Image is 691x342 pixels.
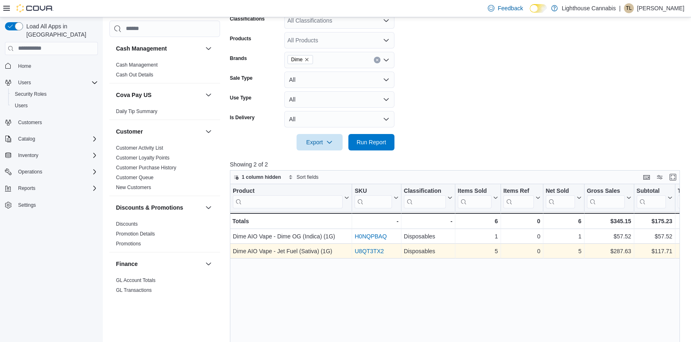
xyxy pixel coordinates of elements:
[12,89,50,99] a: Security Roles
[562,3,616,13] p: Lighthouse Cannabis
[233,231,349,241] div: Dime AIO Vape - Dime OG (Indica) (1G)
[288,55,313,64] span: Dime
[668,172,678,182] button: Enter fullscreen
[15,150,98,160] span: Inventory
[18,169,42,175] span: Operations
[498,4,523,12] span: Feedback
[587,246,631,256] div: $287.63
[291,55,303,64] span: Dime
[458,231,498,241] div: 1
[116,44,202,53] button: Cash Management
[636,216,672,226] div: $175.23
[15,200,98,210] span: Settings
[8,88,101,100] button: Security Roles
[109,106,220,120] div: Cova Pay US
[204,44,213,53] button: Cash Management
[116,72,153,78] a: Cash Out Details
[2,116,101,128] button: Customers
[116,260,138,268] h3: Finance
[12,101,98,111] span: Users
[357,138,386,146] span: Run Report
[15,183,39,193] button: Reports
[18,202,36,208] span: Settings
[116,109,158,114] a: Daily Tip Summary
[2,77,101,88] button: Users
[116,277,155,284] span: GL Account Totals
[545,187,575,208] div: Net Sold
[587,216,631,226] div: $345.15
[230,95,251,101] label: Use Type
[109,275,220,298] div: Finance
[404,187,452,208] button: Classification
[15,78,34,88] button: Users
[637,3,684,13] p: [PERSON_NAME]
[230,35,251,42] label: Products
[18,119,42,126] span: Customers
[285,172,322,182] button: Sort fields
[15,102,28,109] span: Users
[116,221,138,227] a: Discounts
[16,4,53,12] img: Cova
[348,134,394,150] button: Run Report
[636,231,672,241] div: $57.52
[116,145,163,151] a: Customer Activity List
[642,172,652,182] button: Keyboard shortcuts
[116,240,141,247] span: Promotions
[355,187,398,208] button: SKU
[355,233,387,240] a: H0NQPBAQ
[12,89,98,99] span: Security Roles
[116,62,158,68] a: Cash Management
[109,219,220,252] div: Discounts & Promotions
[545,246,581,256] div: 5
[15,117,98,127] span: Customers
[383,17,390,24] button: Open list of options
[116,277,155,283] a: GL Account Totals
[2,133,101,145] button: Catalog
[116,203,202,212] button: Discounts & Promotions
[355,187,392,195] div: SKU
[355,216,398,226] div: -
[587,187,624,195] div: Gross Sales
[301,134,338,150] span: Export
[2,199,101,211] button: Settings
[5,57,98,233] nav: Complex example
[284,72,394,88] button: All
[230,114,255,121] label: Is Delivery
[355,248,384,254] a: U8QT3TX2
[15,61,35,71] a: Home
[545,231,581,241] div: 1
[15,118,45,127] a: Customers
[116,44,167,53] h3: Cash Management
[232,216,349,226] div: Totals
[404,187,446,195] div: Classification
[503,187,540,208] button: Items Ref
[2,183,101,194] button: Reports
[15,167,98,177] span: Operations
[404,187,446,208] div: Classification
[204,203,213,213] button: Discounts & Promotions
[116,287,152,293] a: GL Transactions
[587,187,624,208] div: Gross Sales
[23,22,98,39] span: Load All Apps in [GEOGRAPHIC_DATA]
[116,155,169,161] a: Customer Loyalty Points
[116,175,153,180] a: Customer Queue
[204,90,213,100] button: Cova Pay US
[503,231,540,241] div: 0
[116,287,152,293] span: GL Transactions
[297,134,343,150] button: Export
[545,187,581,208] button: Net Sold
[18,63,31,69] span: Home
[374,57,380,63] button: Clear input
[230,16,265,22] label: Classifications
[15,167,46,177] button: Operations
[233,187,349,208] button: Product
[2,166,101,178] button: Operations
[458,187,498,208] button: Items Sold
[18,152,38,159] span: Inventory
[18,136,35,142] span: Catalog
[503,187,533,195] div: Items Ref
